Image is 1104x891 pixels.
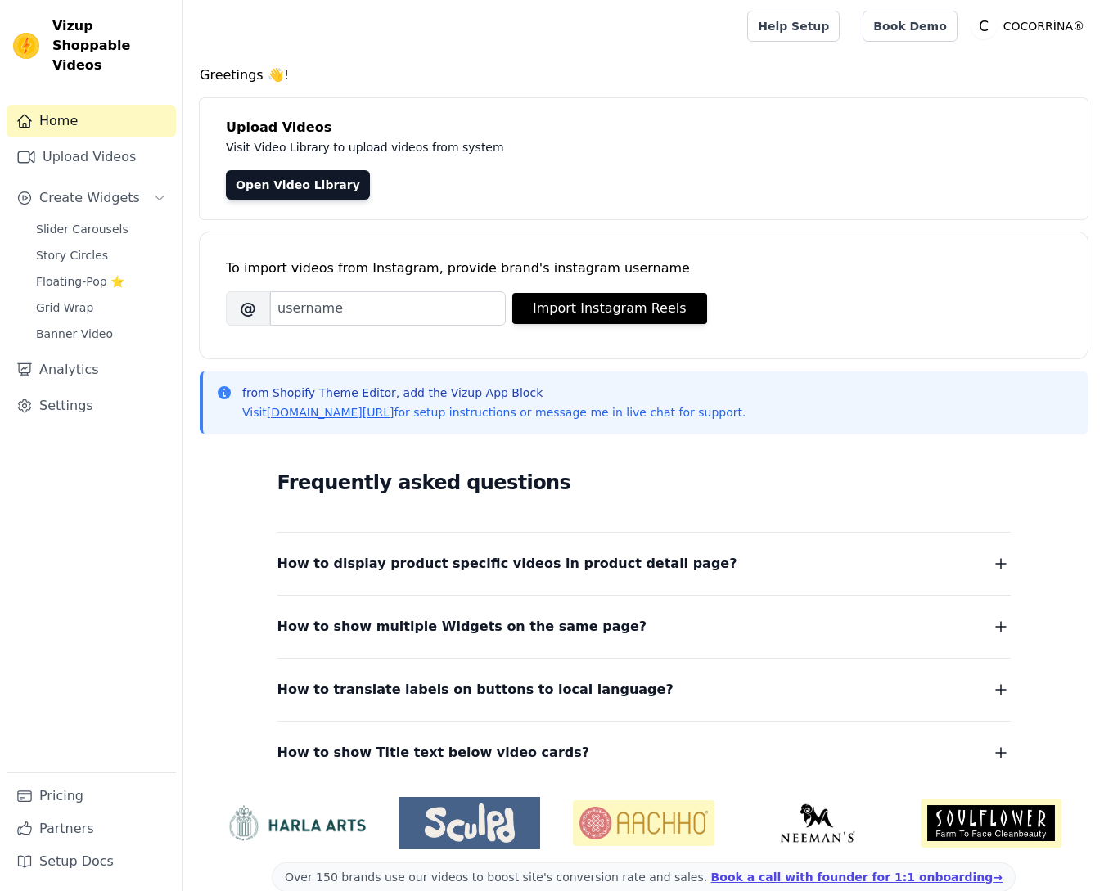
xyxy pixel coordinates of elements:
[399,803,540,843] img: Sculpd US
[267,406,394,419] a: [DOMAIN_NAME][URL]
[277,615,1011,638] button: How to show multiple Widgets on the same page?
[26,322,176,345] a: Banner Video
[242,404,746,421] p: Visit for setup instructions or message me in live chat for support.
[7,182,176,214] button: Create Widgets
[512,293,707,324] button: Import Instagram Reels
[242,385,746,401] p: from Shopify Theme Editor, add the Vizup App Block
[277,741,590,764] span: How to show Title text below video cards?
[200,65,1088,85] h4: Greetings 👋!
[13,33,39,59] img: Vizup
[277,552,1011,575] button: How to display product specific videos in product detail page?
[36,247,108,263] span: Story Circles
[26,296,176,319] a: Grid Wrap
[277,678,674,701] span: How to translate labels on buttons to local language?
[226,291,270,326] span: @
[7,353,176,386] a: Analytics
[863,11,957,42] a: Book Demo
[277,678,1011,701] button: How to translate labels on buttons to local language?
[7,141,176,173] a: Upload Videos
[36,221,128,237] span: Slider Carousels
[7,845,176,878] a: Setup Docs
[39,188,140,208] span: Create Widgets
[226,118,1061,137] h4: Upload Videos
[36,299,93,316] span: Grid Wrap
[26,244,176,267] a: Story Circles
[26,218,176,241] a: Slider Carousels
[573,800,714,845] img: Aachho
[226,137,959,157] p: Visit Video Library to upload videos from system
[36,273,124,290] span: Floating-Pop ⭐
[226,804,367,841] img: HarlaArts
[277,466,1011,499] h2: Frequently asked questions
[36,326,113,342] span: Banner Video
[7,105,176,137] a: Home
[277,741,1011,764] button: How to show Title text below video cards?
[979,18,989,34] text: C
[7,780,176,812] a: Pricing
[226,170,370,200] a: Open Video Library
[270,291,506,326] input: username
[747,11,840,42] a: Help Setup
[277,615,647,638] span: How to show multiple Widgets on the same page?
[226,259,1061,278] div: To import videos from Instagram, provide brand's instagram username
[971,11,1091,41] button: C COCORRÍNA®
[26,270,176,293] a: Floating-Pop ⭐
[997,11,1091,41] p: COCORRÍNA®
[7,812,176,845] a: Partners
[277,552,737,575] span: How to display product specific videos in product detail page?
[7,389,176,422] a: Settings
[747,803,888,843] img: Neeman's
[711,871,1003,884] a: Book a call with founder for 1:1 onboarding
[52,16,169,75] span: Vizup Shoppable Videos
[921,799,1061,847] img: Soulflower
